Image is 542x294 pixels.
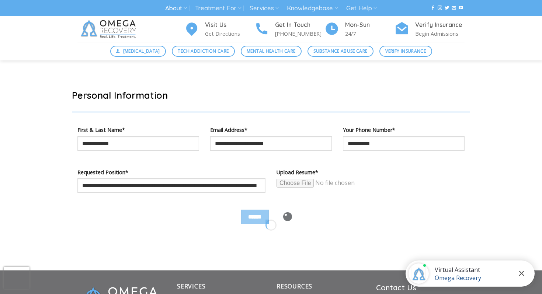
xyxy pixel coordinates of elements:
strong: Contact Us [376,283,416,292]
h4: Get In Touch [275,20,324,30]
p: [PHONE_NUMBER] [275,29,324,38]
a: Get In Touch [PHONE_NUMBER] [254,20,324,38]
span: Tech Addiction Care [178,48,229,55]
span: Mental Health Care [247,48,295,55]
img: Omega Recovery [77,16,142,42]
h4: Mon-Sun [345,20,395,30]
a: Follow on YouTube [459,6,463,11]
form: Contact form [77,89,465,241]
a: Get Help [346,1,377,15]
span: Substance Abuse Care [313,48,367,55]
a: Tech Addiction Care [172,46,235,57]
a: Knowledgebase [287,1,338,15]
label: Upload Resume* [277,168,465,176]
label: Requested Position* [77,168,265,176]
p: Begin Admissions [415,29,465,38]
iframe: reCAPTCHA [4,267,29,289]
label: First & Last Name* [77,126,199,134]
a: Services [250,1,279,15]
h4: Visit Us [205,20,254,30]
p: 24/7 [345,29,395,38]
a: Follow on Instagram [438,6,442,11]
label: Your Phone Number* [343,126,465,134]
span: Resources [277,282,312,290]
a: Visit Us Get Directions [184,20,254,38]
span: Services [177,282,205,290]
a: About [165,1,187,15]
a: Mental Health Care [241,46,302,57]
h2: Personal Information [72,89,470,101]
a: Follow on Twitter [445,6,449,11]
h4: Verify Insurance [415,20,465,30]
a: Send us an email [452,6,456,11]
a: Follow on Facebook [431,6,435,11]
a: Treatment For [195,1,241,15]
label: Email Address* [210,126,332,134]
a: Substance Abuse Care [308,46,374,57]
span: Verify Insurance [385,48,426,55]
a: [MEDICAL_DATA] [110,46,166,57]
span: [MEDICAL_DATA] [123,48,160,55]
a: Verify Insurance [379,46,432,57]
p: Get Directions [205,29,254,38]
a: Verify Insurance Begin Admissions [395,20,465,38]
